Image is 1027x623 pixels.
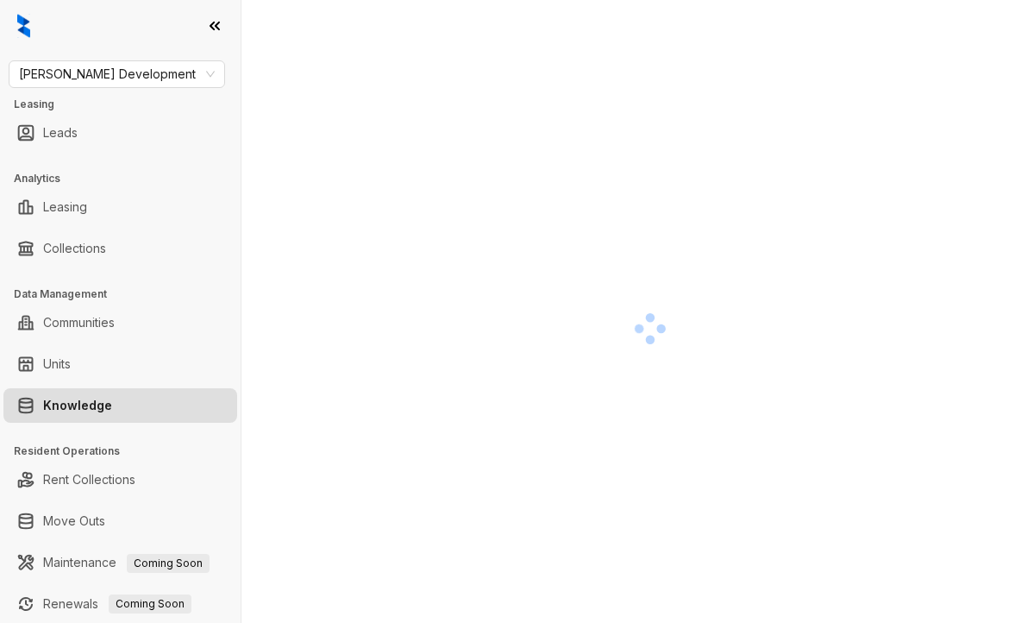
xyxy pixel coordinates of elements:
a: Units [43,347,71,381]
a: RenewalsComing Soon [43,587,191,621]
li: Units [3,347,237,381]
li: Leads [3,116,237,150]
li: Knowledge [3,388,237,423]
a: Communities [43,305,115,340]
li: Rent Collections [3,463,237,497]
span: Davis Development [19,61,215,87]
h3: Data Management [14,286,241,302]
li: Collections [3,231,237,266]
img: logo [17,14,30,38]
h3: Analytics [14,171,241,186]
a: Leasing [43,190,87,224]
h3: Resident Operations [14,444,241,459]
a: Move Outs [43,504,105,538]
li: Renewals [3,587,237,621]
span: Coming Soon [109,595,191,614]
a: Knowledge [43,388,112,423]
li: Maintenance [3,545,237,580]
span: Coming Soon [127,554,210,573]
li: Communities [3,305,237,340]
li: Leasing [3,190,237,224]
h3: Leasing [14,97,241,112]
a: Rent Collections [43,463,135,497]
li: Move Outs [3,504,237,538]
a: Collections [43,231,106,266]
a: Leads [43,116,78,150]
